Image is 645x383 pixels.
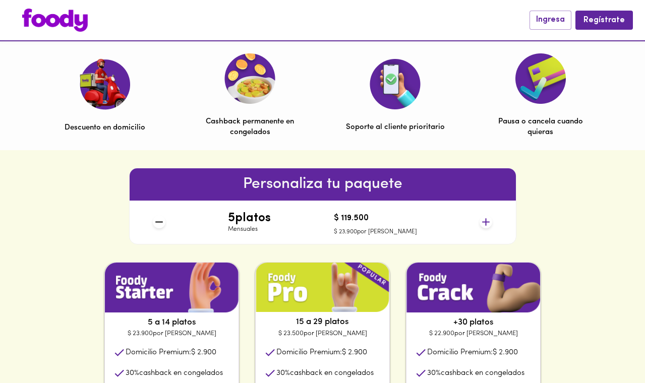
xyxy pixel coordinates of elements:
[126,368,223,378] p: cashback en congelados
[276,368,374,378] p: cashback en congelados
[105,263,239,312] img: plan1
[126,347,216,358] p: Domicilio Premium:
[493,349,518,356] span: $ 2.900
[65,122,145,133] p: Descuento en domicilio
[130,172,516,197] h6: Personaliza tu paquete
[342,349,367,356] span: $ 2.900
[105,316,239,329] p: 5 a 14 platos
[256,263,389,312] img: plan1
[515,53,566,104] img: Pausa o cancela cuando quieras
[587,325,635,373] iframe: Messagebird Livechat Widget
[191,349,216,356] span: $ 2.900
[427,369,441,377] span: 30 %
[105,329,239,339] p: $ 23.900 por [PERSON_NAME]
[79,58,130,110] img: Descuento en domicilio
[256,329,389,339] p: $ 23.500 por [PERSON_NAME]
[201,116,300,138] p: Cashback permanente en congelados
[276,369,290,377] span: 30 %
[406,316,540,329] p: +30 platos
[22,9,88,32] img: logo.png
[126,369,139,377] span: 30 %
[406,329,540,339] p: $ 22.900 por [PERSON_NAME]
[334,228,417,236] p: $ 23.900 por [PERSON_NAME]
[276,347,367,358] p: Domicilio Premium:
[346,122,445,133] p: Soporte al cliente prioritario
[256,316,389,328] p: 15 a 29 platos
[491,116,590,138] p: Pausa o cancela cuando quieras
[334,214,417,223] h4: $ 119.500
[228,212,271,225] h4: 5 platos
[224,53,275,104] img: Cashback permanente en congelados
[370,59,421,109] img: Soporte al cliente prioritario
[536,15,565,25] span: Ingresa
[530,11,571,29] button: Ingresa
[228,225,271,234] p: Mensuales
[427,347,518,358] p: Domicilio Premium:
[583,16,625,25] span: Regístrate
[406,263,540,312] img: plan1
[575,11,633,29] button: Regístrate
[427,368,524,378] p: cashback en congelados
